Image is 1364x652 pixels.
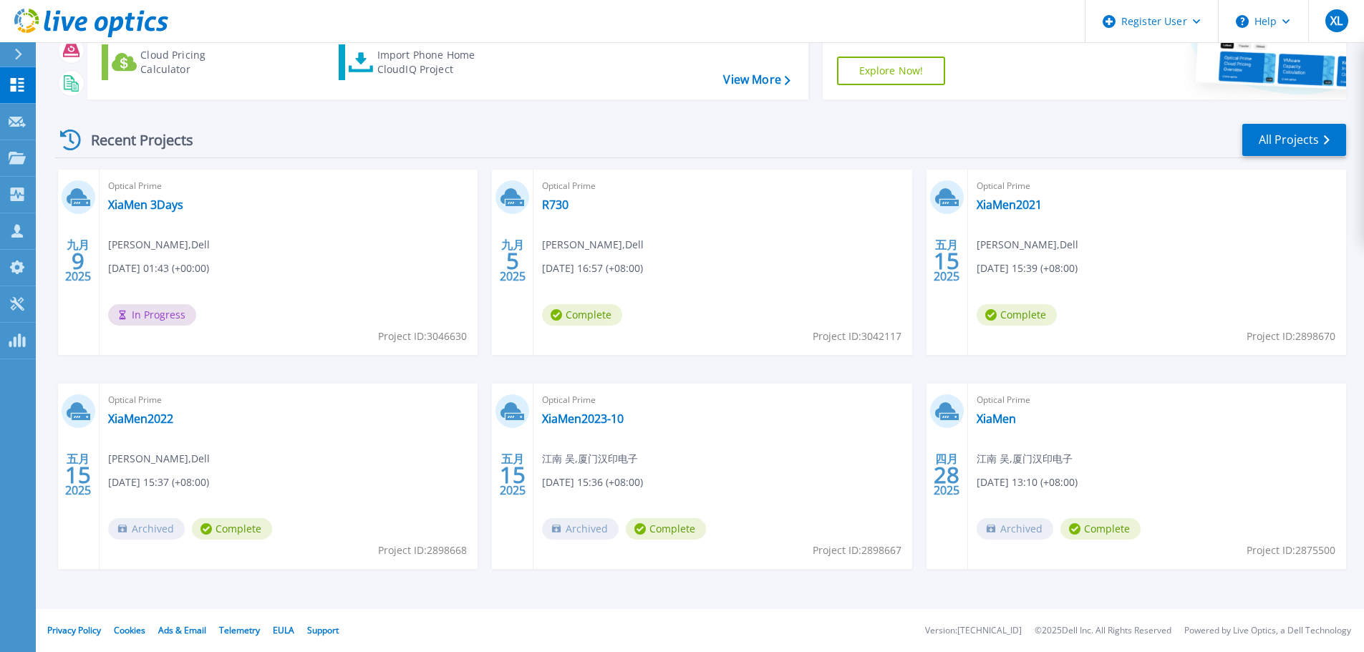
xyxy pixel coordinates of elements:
span: Project ID: 2898668 [378,542,467,558]
div: Cloud Pricing Calculator [140,48,255,77]
span: Complete [977,304,1057,326]
span: Optical Prime [542,178,903,194]
span: 江南 吴 , 厦门汉印电子 [542,451,638,467]
li: Version: [TECHNICAL_ID] [925,626,1022,636]
span: Complete [1060,518,1141,540]
span: 15 [934,255,959,267]
a: XiaMen [977,412,1016,426]
span: [PERSON_NAME] , Dell [542,237,644,253]
li: Powered by Live Optics, a Dell Technology [1184,626,1351,636]
span: 9 [72,255,84,267]
span: Complete [626,518,706,540]
a: Telemetry [219,624,260,636]
span: Complete [542,304,622,326]
span: [PERSON_NAME] , Dell [108,451,210,467]
a: R730 [542,198,569,212]
span: Project ID: 2875500 [1247,542,1335,558]
span: [DATE] 15:39 (+08:00) [977,261,1078,276]
span: Optical Prime [108,392,469,408]
span: 15 [65,469,91,481]
span: 28 [934,469,959,481]
div: Recent Projects [55,122,213,157]
span: Complete [192,518,272,540]
span: 15 [500,469,526,481]
span: Optical Prime [977,392,1338,408]
div: 五月 2025 [499,449,526,501]
a: View More [723,73,790,87]
a: Cookies [114,624,145,636]
span: Optical Prime [977,178,1338,194]
div: Import Phone Home CloudIQ Project [377,48,489,77]
a: Cloud Pricing Calculator [102,44,261,80]
span: [DATE] 13:10 (+08:00) [977,475,1078,490]
span: [PERSON_NAME] , Dell [977,237,1078,253]
span: XL [1330,15,1343,26]
a: XiaMen2021 [977,198,1042,212]
span: 5 [506,255,519,267]
span: Archived [108,518,185,540]
span: [PERSON_NAME] , Dell [108,237,210,253]
span: In Progress [108,304,196,326]
a: XiaMen2022 [108,412,173,426]
span: [DATE] 15:36 (+08:00) [542,475,643,490]
div: 九月 2025 [64,235,92,287]
div: 九月 2025 [499,235,526,287]
span: Archived [977,518,1053,540]
li: © 2025 Dell Inc. All Rights Reserved [1035,626,1171,636]
span: Project ID: 2898670 [1247,329,1335,344]
span: Project ID: 3042117 [813,329,901,344]
a: Privacy Policy [47,624,101,636]
span: Optical Prime [542,392,903,408]
span: 江南 吴 , 厦门汉印电子 [977,451,1073,467]
div: 四月 2025 [933,449,960,501]
a: Ads & Email [158,624,206,636]
a: All Projects [1242,124,1346,156]
span: [DATE] 15:37 (+08:00) [108,475,209,490]
a: XiaMen 3Days [108,198,183,212]
a: XiaMen2023-10 [542,412,624,426]
span: Project ID: 2898667 [813,542,901,558]
div: 五月 2025 [64,449,92,501]
span: Archived [542,518,619,540]
span: Optical Prime [108,178,469,194]
span: [DATE] 01:43 (+00:00) [108,261,209,276]
a: EULA [273,624,294,636]
a: Support [307,624,339,636]
div: 五月 2025 [933,235,960,287]
span: Project ID: 3046630 [378,329,467,344]
span: [DATE] 16:57 (+08:00) [542,261,643,276]
a: Explore Now! [837,57,946,85]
